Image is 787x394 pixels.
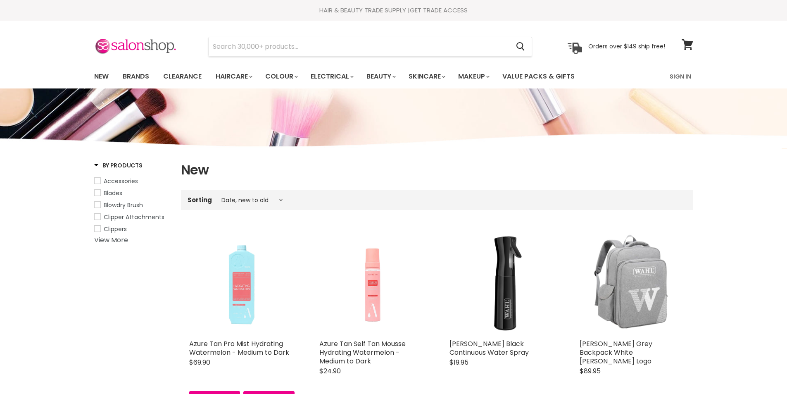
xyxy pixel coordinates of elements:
a: Sign In [665,68,696,85]
a: Colour [259,68,303,85]
form: Product [208,37,532,57]
nav: Main [84,64,704,88]
a: Skincare [402,68,450,85]
a: Clipper Attachments [94,213,171,222]
a: Value Packs & Gifts [496,68,581,85]
span: $19.95 [449,358,468,367]
a: Electrical [304,68,359,85]
img: Azure Tan Pro Mist Hydrating Watermelon - Medium to Dark [189,230,295,335]
img: Wahl Grey Backpack White Wahl Logo [580,230,685,335]
button: Search [510,37,532,56]
a: Accessories [94,177,171,186]
a: Beauty [360,68,401,85]
p: Orders over $149 ship free! [588,43,665,50]
a: Blowdry Brush [94,201,171,210]
span: $24.90 [319,366,341,376]
span: $69.90 [189,358,210,367]
a: Azure Tan Self Tan Mousse Hydrating Watermelon - Medium to Dark Azure Tan Self Tan Mousse Hydrati... [319,230,425,335]
a: Clippers [94,224,171,234]
a: Brands [117,68,155,85]
a: Haircare [209,68,257,85]
span: Clippers [104,225,127,233]
h3: By Products [94,161,143,170]
img: Azure Tan Self Tan Mousse Hydrating Watermelon - Medium to Dark [319,230,425,335]
img: Wahl Black Continuous Water Spray [449,230,555,335]
a: Clearance [157,68,208,85]
span: Accessories [104,177,138,185]
a: Azure Tan Self Tan Mousse Hydrating Watermelon - Medium to Dark [319,339,406,366]
span: Blades [104,189,122,197]
span: $89.95 [580,366,601,376]
a: Blades [94,189,171,198]
ul: Main menu [88,64,623,88]
a: Makeup [452,68,495,85]
a: View More [94,235,128,245]
a: [PERSON_NAME] Black Continuous Water Spray [449,339,529,357]
input: Search [209,37,510,56]
a: New [88,68,115,85]
a: [PERSON_NAME] Grey Backpack White [PERSON_NAME] Logo [580,339,652,366]
a: GET TRADE ACCESS [410,6,468,14]
a: Azure Tan Pro Mist Hydrating Watermelon - Medium to Dark [189,339,289,357]
h1: New [181,161,693,179]
span: Blowdry Brush [104,201,143,209]
div: HAIR & BEAUTY TRADE SUPPLY | [84,6,704,14]
span: Clipper Attachments [104,213,164,221]
label: Sorting [188,196,212,203]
